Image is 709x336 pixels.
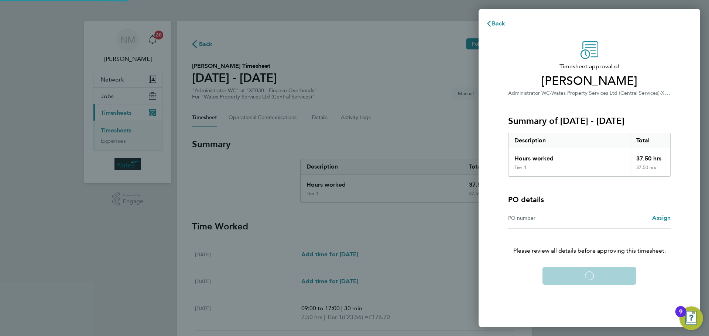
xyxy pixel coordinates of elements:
h3: Summary of [DATE] - [DATE] [508,115,671,127]
span: Assign [652,214,671,221]
a: Assign [652,214,671,222]
span: · [550,90,551,96]
button: Back [479,16,513,31]
span: Timesheet approval of [508,62,671,71]
div: Total [630,133,671,148]
span: Wates Property Services Ltd (Central Services) [551,90,660,96]
div: 37.50 hrs [630,148,671,164]
div: 37.50 hrs [630,164,671,176]
span: · [660,90,661,96]
span: Administrator WC [508,90,550,96]
h4: PO details [508,194,544,205]
div: Hours worked [508,148,630,164]
button: Open Resource Center, 9 new notifications [679,306,703,330]
span: [PERSON_NAME] [508,74,671,89]
div: Tier 1 [514,164,527,170]
div: Description [508,133,630,148]
div: PO number [508,214,589,222]
div: 9 [679,312,682,321]
p: Please review all details before approving this timesheet. [499,229,679,255]
div: Summary of 20 - 26 Sep 2025 [508,133,671,177]
span: Back [492,20,506,27]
